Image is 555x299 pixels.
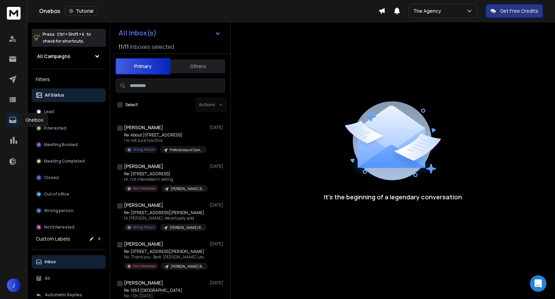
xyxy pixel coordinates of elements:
p: Not Interested [133,264,156,269]
button: Others [170,59,225,74]
p: Automatic Replies [45,292,82,298]
p: Hi [PERSON_NAME], We actually sold [124,215,206,221]
p: Wrong Person [133,225,155,230]
p: Lead [44,109,54,114]
p: I’m not sure how this [124,138,206,143]
h3: Inboxes selected [130,43,174,51]
p: [DATE] [209,125,225,130]
p: Preforeclosure Campaign [170,147,203,153]
button: Get Free Credits [486,4,543,18]
h1: All Inbox(s) [118,30,157,36]
button: J [7,278,21,292]
button: Tutorial [65,6,98,16]
h1: [PERSON_NAME] [124,124,163,131]
p: Inbox [45,259,56,265]
button: All Campaigns [32,49,106,63]
button: Interested [32,121,106,135]
p: Meeting Booked [44,142,78,147]
p: Wrong Person [133,147,155,152]
button: Meeting Completed [32,154,106,168]
h1: [PERSON_NAME] [124,202,163,209]
h1: [PERSON_NAME] [124,279,163,286]
h1: [PERSON_NAME] [124,241,163,247]
span: 11 / 11 [118,43,129,51]
p: [PERSON_NAME] Buyer - [GEOGRAPHIC_DATA] [171,264,204,269]
p: All [45,276,50,281]
h3: Custom Labels [36,235,70,242]
p: Interested [44,125,66,131]
p: Not Interested [44,224,75,230]
span: Ctrl + Shift + k [56,30,85,38]
p: It’s the beginning of a legendary conversation [324,192,462,202]
button: Inbox [32,255,106,269]
p: Press to check for shortcuts. [43,31,91,45]
button: Closed [32,171,106,185]
h1: [PERSON_NAME] [124,163,163,170]
button: All Status [32,88,106,102]
p: Re: [STREET_ADDRESS][PERSON_NAME] [124,249,206,254]
button: Out of office [32,187,106,201]
p: All Status [45,92,64,98]
p: [DATE] [209,241,225,247]
div: Open Intercom Messenger [530,275,546,292]
p: Wrong person [44,208,73,213]
p: [PERSON_NAME] Buyer - Mar Vista [171,186,204,191]
button: All [32,272,106,285]
label: Select [125,102,138,108]
button: Wrong person [32,204,106,218]
button: Primary [115,58,170,75]
div: Onebox [21,113,48,126]
button: Not Interested [32,220,106,234]
p: Re: 1953 [GEOGRAPHIC_DATA] [124,288,206,293]
button: Meeting Booked [32,138,106,152]
p: Out of office [44,191,69,197]
button: Lead [32,105,106,119]
p: Re: [STREET_ADDRESS] [124,171,206,177]
p: Get Free Credits [500,8,538,14]
p: No. Thank you. Best, [PERSON_NAME] Leximed, LLC [PHONE_NUMBER] Sent [124,254,206,260]
p: Meeting Completed [44,158,85,164]
p: No > On [DATE], [124,293,206,299]
p: Not Interested [133,186,156,191]
p: [DATE] [209,202,225,208]
p: Closed [44,175,59,180]
h3: Filters [32,75,106,84]
p: Re: [STREET_ADDRESS][PERSON_NAME] [124,210,206,215]
h1: All Campaigns [37,53,70,60]
p: Hi, not interested in selling. [124,177,206,182]
p: The Agency [413,8,444,14]
div: Onebox [39,6,378,16]
p: [DATE] [209,280,225,286]
p: Re: About [STREET_ADDRESS] [124,132,206,138]
p: [PERSON_NAME] Buyer - [GEOGRAPHIC_DATA] [170,225,203,230]
p: [DATE] [209,164,225,169]
button: All Inbox(s) [113,26,226,40]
